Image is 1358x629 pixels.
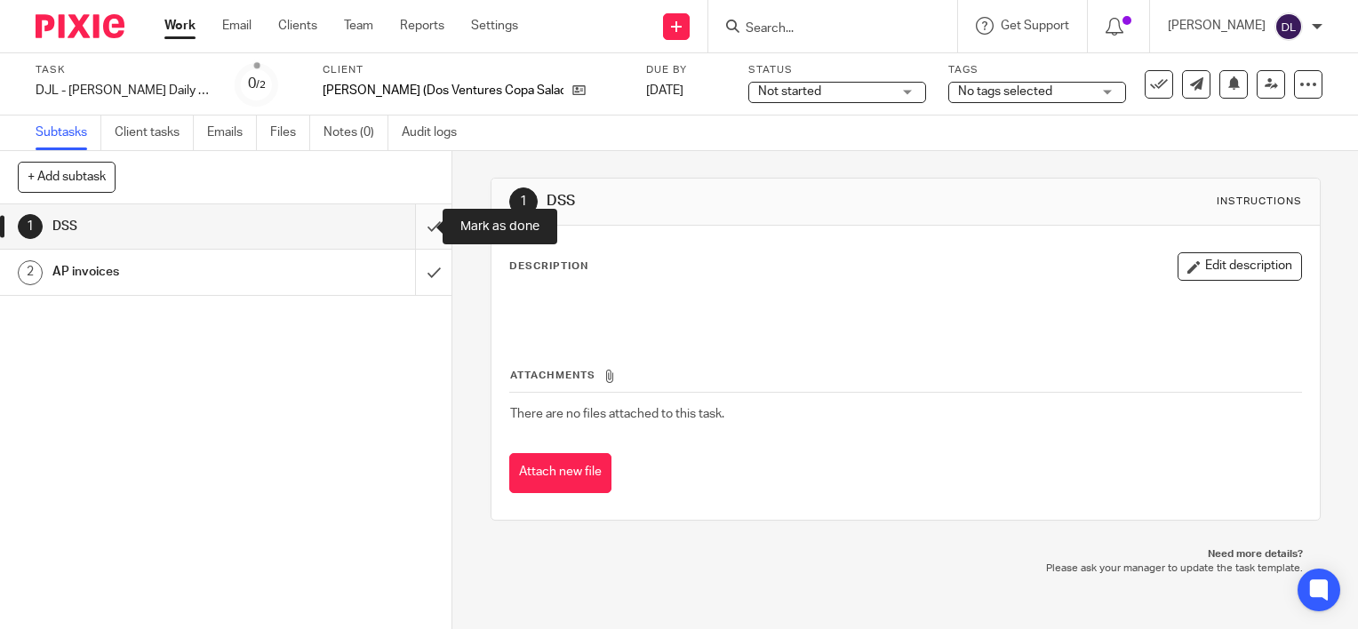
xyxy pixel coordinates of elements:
[36,82,213,100] div: DJL - [PERSON_NAME] Daily Tasks - [DATE]
[510,408,724,420] span: There are no files attached to this task.
[510,370,595,380] span: Attachments
[18,214,43,239] div: 1
[36,115,101,150] a: Subtasks
[248,74,266,94] div: 0
[471,17,518,35] a: Settings
[509,453,611,493] button: Attach new file
[18,260,43,285] div: 2
[324,115,388,150] a: Notes (0)
[270,115,310,150] a: Files
[278,17,317,35] a: Clients
[344,17,373,35] a: Team
[400,17,444,35] a: Reports
[323,63,624,77] label: Client
[222,17,252,35] a: Email
[509,259,588,274] p: Description
[758,85,821,98] span: Not started
[402,115,470,150] a: Audit logs
[646,84,683,97] span: [DATE]
[748,63,926,77] label: Status
[52,213,283,240] h1: DSS
[36,63,213,77] label: Task
[207,115,257,150] a: Emails
[18,162,116,192] button: + Add subtask
[36,14,124,38] img: Pixie
[52,259,283,285] h1: AP invoices
[547,192,943,211] h1: DSS
[948,63,1126,77] label: Tags
[958,85,1052,98] span: No tags selected
[508,547,1303,561] p: Need more details?
[115,115,194,150] a: Client tasks
[164,17,196,35] a: Work
[1178,252,1302,281] button: Edit description
[509,187,538,216] div: 1
[1274,12,1303,41] img: svg%3E
[323,82,563,100] p: [PERSON_NAME] (Dos Ventures Copa Salads LLC)
[646,63,726,77] label: Due by
[256,80,266,90] small: /2
[1001,20,1069,32] span: Get Support
[1217,195,1302,209] div: Instructions
[36,82,213,100] div: DJL - Salata Daily Tasks - Monday
[744,21,904,37] input: Search
[1168,17,1266,35] p: [PERSON_NAME]
[508,561,1303,576] p: Please ask your manager to update the task template.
